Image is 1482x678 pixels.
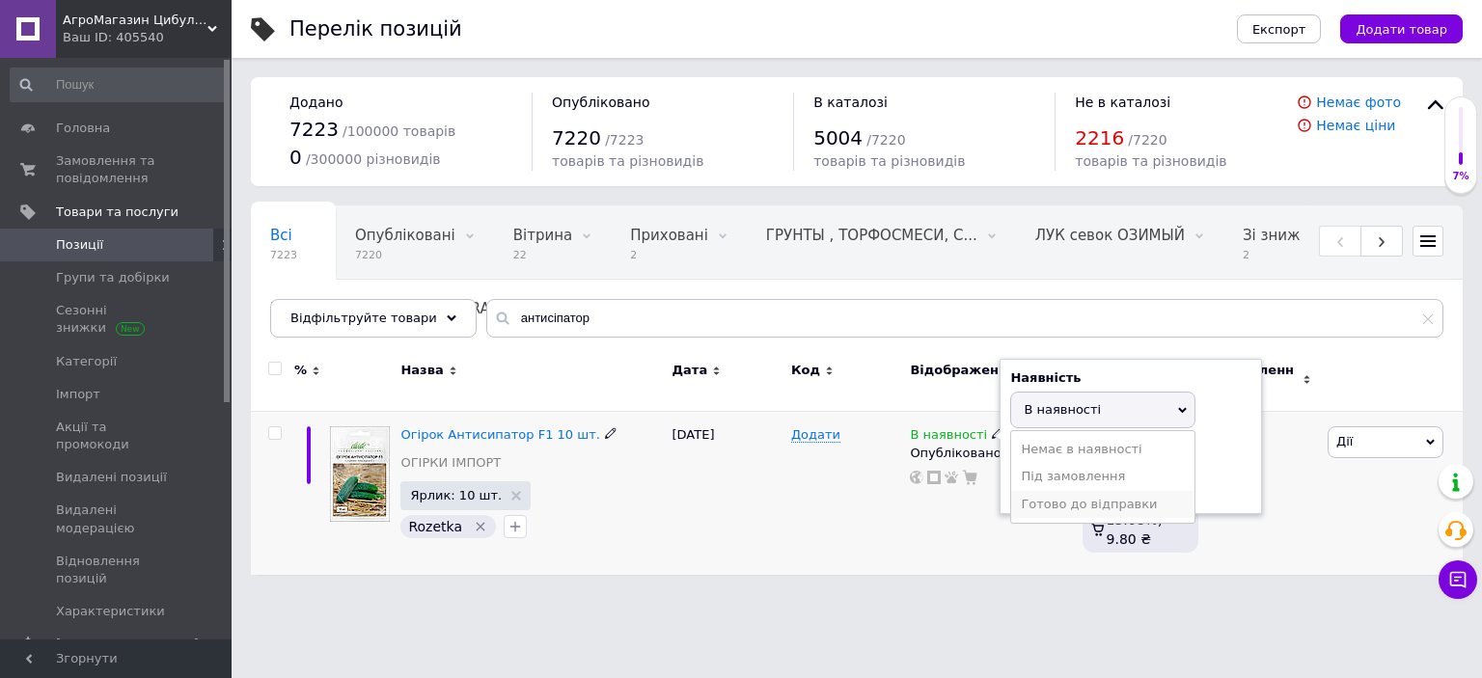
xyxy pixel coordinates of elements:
span: Експорт [1252,22,1306,37]
span: Назва [400,362,443,379]
span: Дії [1336,434,1353,448]
span: Імпорт [56,386,100,403]
span: Категорії [56,353,117,370]
span: Не показываются в [GEOGRAPHIC_DATA]... [270,300,588,317]
span: Відображення [910,362,1015,379]
div: 6 [1203,412,1323,575]
span: 0 [289,146,302,169]
div: [DATE] [668,412,786,575]
li: Немає в наявності [1011,436,1194,463]
svg: Видалити мітку [473,519,488,534]
span: 7223 [289,118,339,141]
span: Вітрина [513,227,572,244]
span: / 7220 [866,132,905,148]
span: Головна [56,120,110,137]
span: 5004 [813,126,863,149]
span: / 300000 різновидів [306,151,441,167]
span: 2216 [1075,126,1124,149]
span: Позиції [56,236,103,254]
a: Огірок Антисипатор F1 10 шт. [400,427,599,442]
span: Додано [289,95,343,110]
span: Зі знижкою [1243,227,1330,244]
span: Видалені позиції [56,469,167,486]
span: 2 [1243,248,1330,262]
span: Не в каталозі [1075,95,1170,110]
span: Ярлик: 10 шт. [410,489,502,502]
span: Rozetka [408,519,462,534]
span: 2 [630,248,708,262]
span: товарів та різновидів [552,153,703,169]
div: Опубліковано [910,445,1072,462]
span: / 100000 товарів [343,123,455,139]
span: Товари та послуги [56,203,178,221]
a: Немає фото [1316,95,1401,110]
span: В наявності [1024,402,1101,417]
a: ОГІРКИ ІМПОРТ [400,454,501,472]
span: Характеристики [56,603,165,620]
span: / 7223 [605,132,644,148]
span: Акції та промокоди [56,419,178,453]
span: Замовлення та повідомлення [56,152,178,187]
span: товарів та різновидів [1075,153,1226,169]
span: ЛУК севок ОЗИМЫЙ [1035,227,1185,244]
img: Огурец Антисипатор F1 10 шт. [330,426,390,522]
span: ГРУНТЫ , ТОРФОСМЕСИ, С... [766,227,977,244]
span: Групи та добірки [56,269,170,286]
span: [DEMOGRAPHIC_DATA] [56,636,199,653]
span: Всі [270,227,292,244]
span: 7220 [552,126,601,149]
button: Чат з покупцем [1439,560,1477,599]
span: АгроМагазин Цибулинка (Все для Саду та Городу) [63,12,207,29]
span: 7220 [355,248,455,262]
span: Опубліковано [552,95,650,110]
div: Перелік позицій [289,19,462,40]
span: Відновлення позицій [56,553,178,587]
div: 7% [1445,170,1476,183]
input: Пошук [10,68,228,102]
span: Відфільтруйте товари [290,311,437,325]
span: Додати товар [1356,22,1447,37]
button: Додати товар [1340,14,1463,43]
span: В каталозі [813,95,888,110]
div: Наявність [1010,369,1251,387]
span: Приховані [630,227,708,244]
div: ГРУНТЫ , ТОРФОСМЕСИ, СУБСТРАТЫ [747,206,1016,280]
span: В наявності [910,427,987,447]
span: Опубліковані [355,227,455,244]
span: / 7220 [1128,132,1166,148]
a: Немає ціни [1316,118,1395,133]
div: Не показываются в Каталоге ProSale, Не показываются в Каталоге ProSale [251,280,626,353]
li: Під замовлення [1011,463,1194,490]
span: товарів та різновидів [813,153,965,169]
span: Код [791,362,820,379]
button: Експорт [1237,14,1322,43]
input: Пошук по назві позиції, артикулу і пошуковим запитам [486,299,1443,338]
span: % [294,362,307,379]
span: Додати [791,427,840,443]
span: Видалені модерацією [56,502,178,536]
div: Ваш ID: 405540 [63,29,232,46]
span: Дата [672,362,708,379]
span: 7223 [270,248,297,262]
li: Готово до відправки [1011,491,1194,518]
span: 22 [513,248,572,262]
span: Сезонні знижки [56,302,178,337]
